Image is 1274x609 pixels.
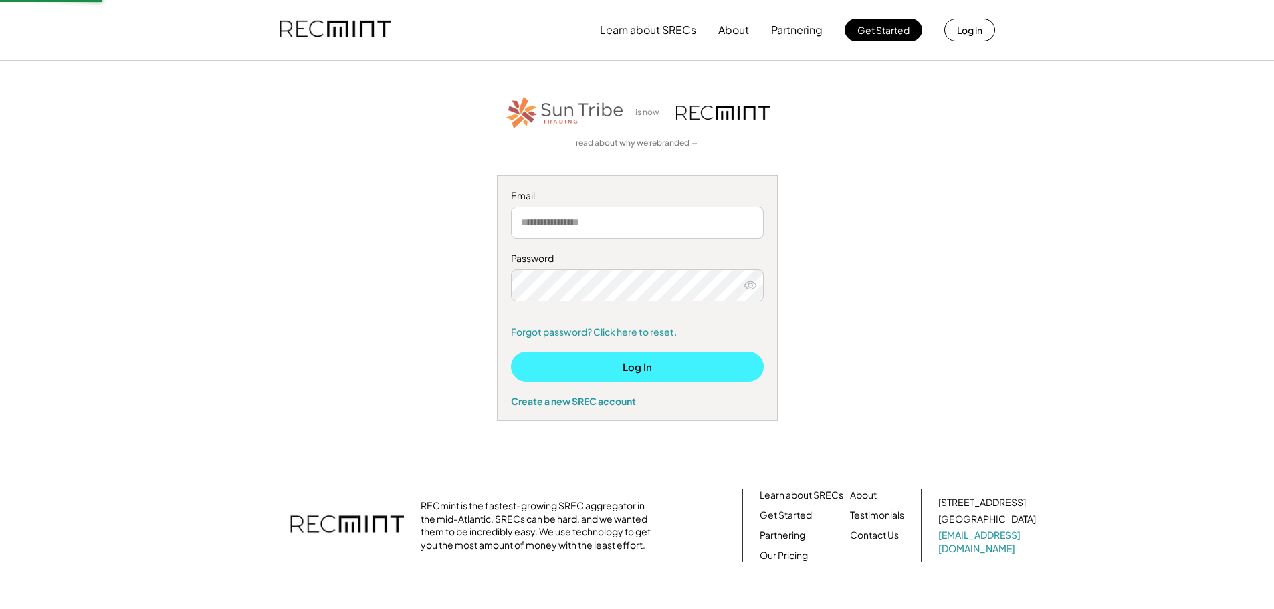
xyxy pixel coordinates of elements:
[290,502,404,549] img: recmint-logotype%403x.png
[760,549,808,562] a: Our Pricing
[632,107,669,118] div: is now
[576,138,699,149] a: read about why we rebranded →
[760,509,812,522] a: Get Started
[845,19,922,41] button: Get Started
[511,252,764,265] div: Password
[938,529,1039,555] a: [EMAIL_ADDRESS][DOMAIN_NAME]
[280,7,391,53] img: recmint-logotype%403x.png
[421,499,658,552] div: RECmint is the fastest-growing SREC aggregator in the mid-Atlantic. SRECs can be hard, and we wan...
[676,106,770,120] img: recmint-logotype%403x.png
[505,94,625,131] img: STT_Horizontal_Logo%2B-%2BColor.png
[850,529,899,542] a: Contact Us
[760,489,843,502] a: Learn about SRECs
[938,513,1036,526] div: [GEOGRAPHIC_DATA]
[850,489,877,502] a: About
[511,326,764,339] a: Forgot password? Click here to reset.
[511,395,764,407] div: Create a new SREC account
[850,509,904,522] a: Testimonials
[771,17,823,43] button: Partnering
[760,529,805,542] a: Partnering
[511,189,764,203] div: Email
[600,17,696,43] button: Learn about SRECs
[511,352,764,382] button: Log In
[718,17,749,43] button: About
[944,19,995,41] button: Log in
[938,496,1026,509] div: [STREET_ADDRESS]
